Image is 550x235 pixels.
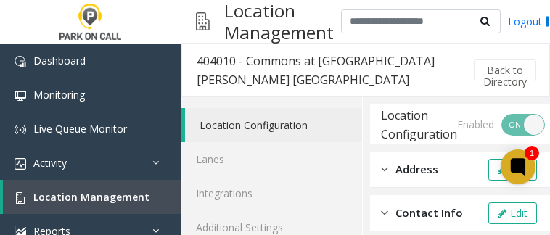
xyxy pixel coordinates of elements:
[525,146,539,160] div: 1
[474,59,536,81] button: Back to Directory
[33,190,149,204] span: Location Management
[381,161,388,178] img: closed
[457,117,494,132] div: Enabled
[15,56,26,67] img: 'icon'
[488,202,537,224] button: Edit
[395,161,438,178] span: Address
[488,159,537,181] button: Edit
[15,158,26,170] img: 'icon'
[15,192,26,204] img: 'icon'
[181,142,362,176] a: Lanes
[197,51,457,89] div: 404010 - Commons at [GEOGRAPHIC_DATA][PERSON_NAME] [GEOGRAPHIC_DATA]
[381,106,457,144] div: Location Configuration
[15,90,26,102] img: 'icon'
[181,176,362,210] a: Integrations
[3,180,181,214] a: Location Management
[33,156,67,170] span: Activity
[395,205,463,221] span: Contact Info
[33,54,86,67] span: Dashboard
[15,124,26,136] img: 'icon'
[381,205,388,221] img: closed
[185,108,362,142] a: Location Configuration
[33,88,85,102] span: Monitoring
[33,122,127,136] span: Live Queue Monitor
